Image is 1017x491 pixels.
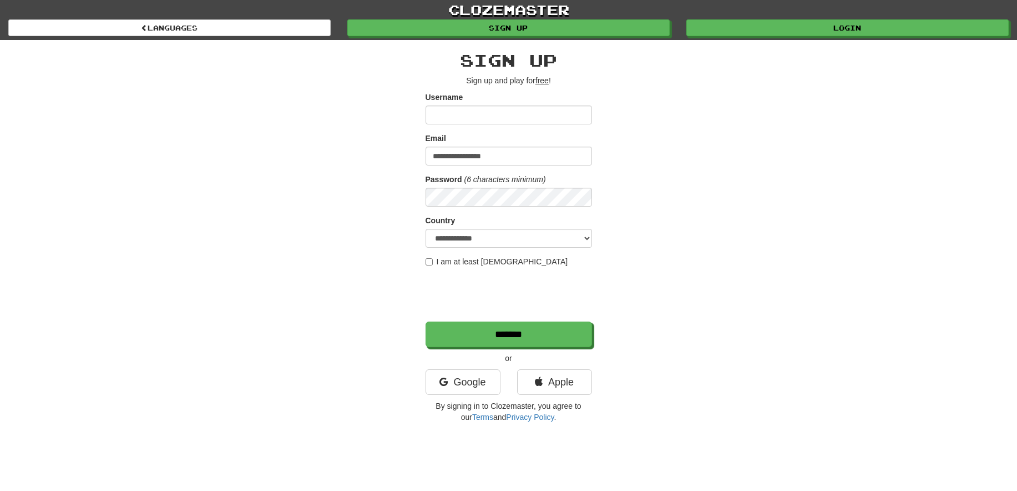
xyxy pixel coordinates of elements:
a: Terms [472,413,493,422]
em: (6 characters minimum) [464,175,546,184]
a: Google [426,369,500,395]
p: Sign up and play for ! [426,75,592,86]
label: Username [426,92,463,103]
p: or [426,353,592,364]
a: Languages [8,19,331,36]
a: Sign up [347,19,670,36]
label: Email [426,133,446,144]
a: Login [686,19,1009,36]
label: Password [426,174,462,185]
a: Privacy Policy [506,413,554,422]
h2: Sign up [426,51,592,69]
a: Apple [517,369,592,395]
iframe: reCAPTCHA [426,273,594,316]
u: free [535,76,549,85]
p: By signing in to Clozemaster, you agree to our and . [426,400,592,423]
label: I am at least [DEMOGRAPHIC_DATA] [426,256,568,267]
input: I am at least [DEMOGRAPHIC_DATA] [426,258,433,265]
label: Country [426,215,456,226]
